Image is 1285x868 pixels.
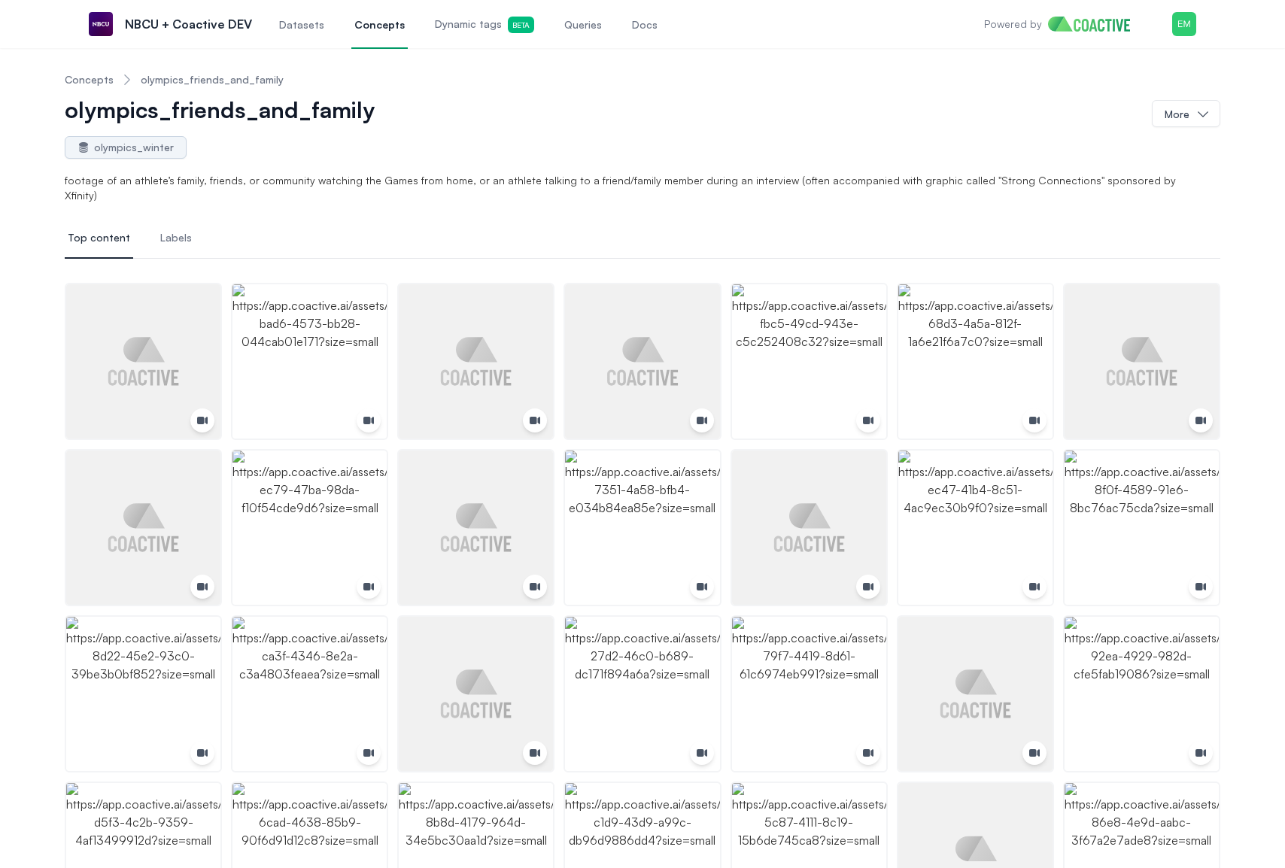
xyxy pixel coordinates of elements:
img: https://app.coactive.ai/assets/ui/images/coactive/olympics_winter_1743623952641/6f2f1072-06d7-4cb... [66,451,220,605]
img: https://app.coactive.ai/assets/ui/images/coactive/olympics_winter_1743623952641/e2e9ce37-690c-464... [399,451,553,605]
img: https://app.coactive.ai/assets/ui/images/coactive/olympics_winter_1743623952641/b8cb7166-92ea-492... [1065,617,1219,771]
span: Queries [564,17,602,32]
nav: Tabs [65,218,1220,259]
img: https://app.coactive.ai/assets/ui/images/coactive/olympics_winter_1743623952641/56866b5e-0be7-447... [399,284,553,439]
img: https://app.coactive.ai/assets/ui/images/coactive/olympics_winter_1743623952641/e5f99afb-fa74-40a... [732,451,886,605]
img: https://app.coactive.ai/assets/ui/images/coactive/olympics_winter_1743623952641/e3cd1eb4-fbc5-49c... [732,284,886,439]
img: Home [1048,17,1142,32]
h1: olympics_friends_and_family [65,99,375,127]
img: https://app.coactive.ai/assets/ui/images/coactive/olympics_winter_1743623952641/64ea8ef3-6b8f-4bc... [66,284,220,439]
p: NBCU + Coactive DEV [125,15,252,33]
a: olympics_winter [65,136,187,159]
span: Dynamic tags [435,17,534,33]
img: https://app.coactive.ai/assets/ui/images/coactive/olympics_winter_1743623952641/2b76bb13-ec79-47b... [232,451,387,605]
button: More [1152,100,1220,127]
img: https://app.coactive.ai/assets/ui/images/coactive/olympics_winter_1743623952641/8e25cfbd-79f7-441... [732,617,886,771]
span: Top content [68,230,130,245]
img: https://app.coactive.ai/assets/ui/images/coactive/olympics_winter_1743623952641/79d3fef1-517a-49e... [898,617,1053,771]
button: Top content [65,218,133,259]
img: https://app.coactive.ai/assets/ui/images/coactive/olympics_winter_1743623952641/6af25b95-79b7-479... [399,617,553,771]
img: https://app.coactive.ai/assets/ui/images/coactive/olympics_winter_1743623952641/cbe3ff6d-ca3f-434... [232,617,387,771]
span: olympics_winter [94,140,174,155]
button: footage of an athlete’s family, friends, or community watching the Games from home, or an athlete... [65,173,1220,203]
span: footage of an athlete’s family, friends, or community watching the Games from home, or an athlete... [65,173,1199,203]
span: Labels [160,230,192,245]
span: Beta [508,17,534,33]
span: Concepts [354,17,405,32]
img: Menu for the logged in user [1172,12,1196,36]
img: https://app.coactive.ai/assets/ui/images/coactive/olympics_winter_1743623952641/c1c1ec71-ec47-41b... [898,451,1053,605]
nav: Breadcrumb [65,60,1220,99]
img: https://app.coactive.ai/assets/ui/images/coactive/olympics_winter_1743623952641/f25bd717-8d22-45e... [66,617,220,771]
img: https://app.coactive.ai/assets/ui/images/coactive/olympics_winter_1743623952641/a2677401-27d2-46c... [565,617,719,771]
button: Labels [157,218,195,259]
img: https://app.coactive.ai/assets/ui/images/coactive/olympics_winter_1743623952641/60e5a5a2-3618-404... [565,284,719,439]
a: Concepts [65,72,114,87]
img: https://app.coactive.ai/assets/ui/images/coactive/olympics_winter_1743623952641/30f6b43e-68d3-4a5... [898,284,1053,439]
img: NBCU + Coactive DEV [89,12,113,36]
p: Powered by [984,17,1042,32]
span: Datasets [279,17,324,32]
img: https://app.coactive.ai/assets/ui/images/coactive/olympics_winter_1743623952641/2e07f093-4895-4f5... [1065,284,1219,439]
img: https://app.coactive.ai/assets/ui/images/coactive/olympics_winter_1743623952641/5fed9898-8f0f-458... [1065,451,1219,605]
img: https://app.coactive.ai/assets/ui/images/coactive/olympics_winter_1743623952641/d94f5043-bad6-457... [232,284,387,439]
img: https://app.coactive.ai/assets/ui/images/coactive/olympics_winter_1743623952641/f5bc30c8-7351-4a5... [565,451,719,605]
a: olympics_friends_and_family [141,72,284,87]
